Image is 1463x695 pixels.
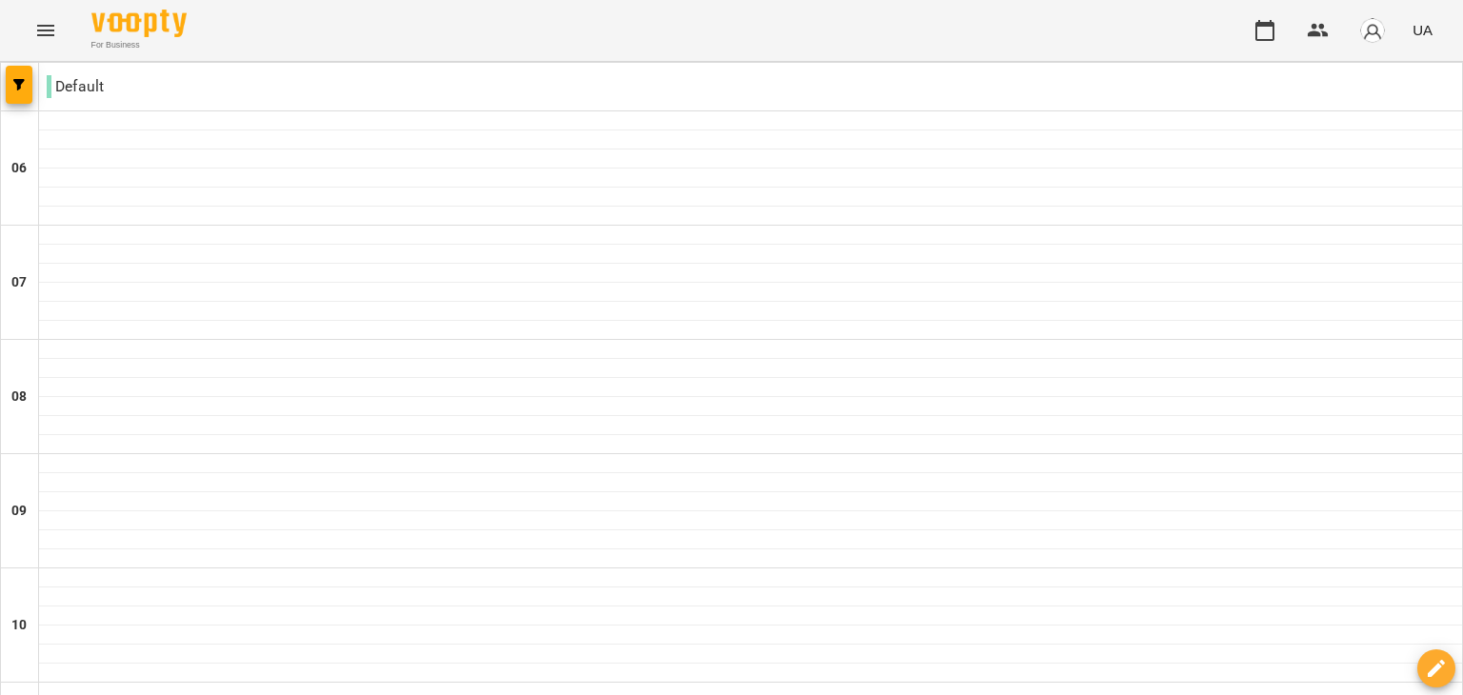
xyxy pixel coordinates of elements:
[91,10,187,37] img: Voopty Logo
[11,615,27,636] h6: 10
[11,158,27,179] h6: 06
[11,501,27,522] h6: 09
[1405,12,1440,48] button: UA
[11,272,27,293] h6: 07
[1359,17,1386,44] img: avatar_s.png
[1413,20,1433,40] span: UA
[23,8,69,53] button: Menu
[11,387,27,407] h6: 08
[91,39,187,51] span: For Business
[47,75,104,98] p: Default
